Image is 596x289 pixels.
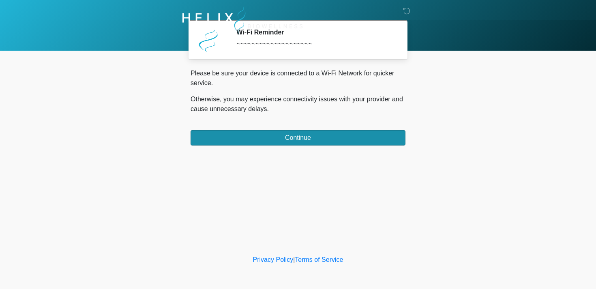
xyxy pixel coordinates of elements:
[267,105,269,112] span: .
[191,94,405,114] p: Otherwise, you may experience connectivity issues with your provider and cause unnecessary delays
[191,69,405,88] p: Please be sure your device is connected to a Wi-Fi Network for quicker service.
[236,39,393,49] div: ~~~~~~~~~~~~~~~~~~~~
[191,130,405,146] button: Continue
[293,256,295,263] a: |
[295,256,343,263] a: Terms of Service
[182,6,303,35] img: Helix Biowellness Logo
[253,256,294,263] a: Privacy Policy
